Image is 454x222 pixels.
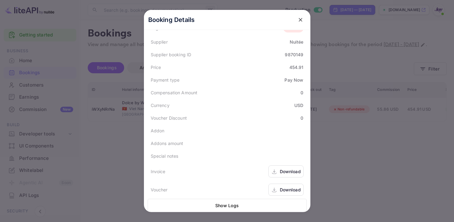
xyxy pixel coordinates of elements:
div: Voucher [151,186,168,193]
p: Booking Details [148,15,195,24]
div: Price [151,64,161,70]
button: close [295,14,306,25]
div: Special notes [151,153,179,159]
div: 454.91 [289,64,304,70]
div: Supplier booking ID [151,51,191,58]
div: Supplier [151,39,168,45]
div: Compensation Amount [151,89,198,96]
div: Download [280,168,301,175]
div: Addon [151,127,165,134]
button: Show Logs [148,199,307,212]
div: Invoice [151,168,166,175]
div: 9870149 [285,51,303,58]
div: Download [280,186,301,193]
div: Pay Now [284,77,303,83]
div: Nuitée [290,39,304,45]
div: Currency [151,102,170,109]
div: USD [294,102,303,109]
div: Addons amount [151,140,183,147]
div: Payment type [151,77,180,83]
div: Voucher Discount [151,115,187,121]
div: 0 [301,115,303,121]
div: 0 [301,89,303,96]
